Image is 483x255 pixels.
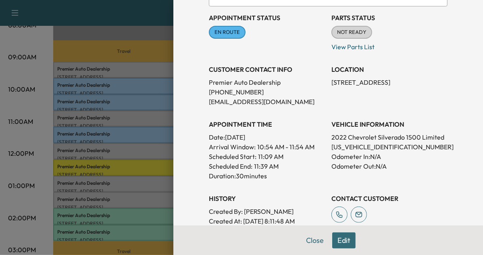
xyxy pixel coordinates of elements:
button: Edit [332,232,356,249]
p: View Parts List [331,39,448,52]
button: Close [301,232,329,249]
h3: CONTACT CUSTOMER [331,194,448,203]
p: 11:39 AM [254,161,279,171]
h3: History [209,194,325,203]
p: [EMAIL_ADDRESS][DOMAIN_NAME] [209,97,325,107]
p: Created By : [PERSON_NAME] [209,207,325,216]
span: EN ROUTE [210,28,245,36]
p: Odometer In: N/A [331,152,448,161]
span: NOT READY [332,28,371,36]
p: Scheduled End: [209,161,252,171]
h3: CUSTOMER CONTACT INFO [209,65,325,74]
p: Odometer Out: N/A [331,161,448,171]
p: 11:09 AM [258,152,283,161]
h3: LOCATION [331,65,448,74]
p: Duration: 30 minutes [209,171,325,181]
p: Created At : [DATE] 8:11:48 AM [209,216,325,226]
p: Premier Auto Dealership [209,77,325,87]
p: Date: [DATE] [209,132,325,142]
h3: VEHICLE INFORMATION [331,119,448,129]
p: [US_VEHICLE_IDENTIFICATION_NUMBER] [331,142,448,152]
h3: Appointment Status [209,13,325,23]
h3: APPOINTMENT TIME [209,119,325,129]
p: [STREET_ADDRESS] [331,77,448,87]
p: 2022 Chevrolet Silverado 1500 Limited [331,132,448,142]
p: Arrival Window: [209,142,325,152]
p: Scheduled Start: [209,152,256,161]
span: 10:54 AM - 11:54 AM [257,142,314,152]
p: [PHONE_NUMBER] [209,87,325,97]
h3: Parts Status [331,13,448,23]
